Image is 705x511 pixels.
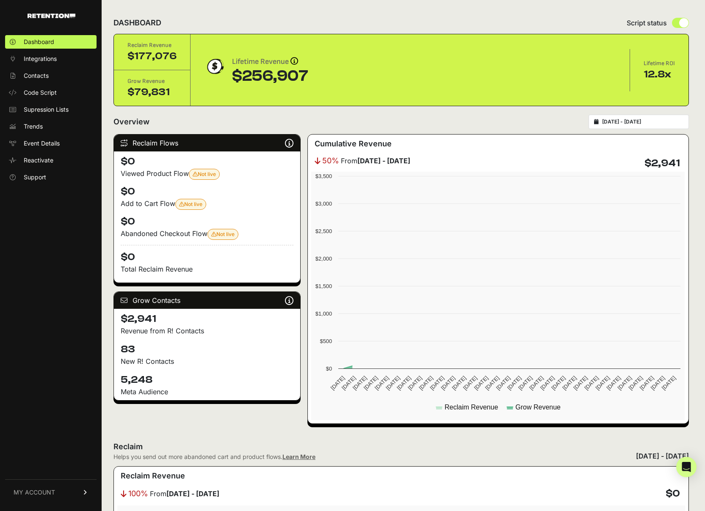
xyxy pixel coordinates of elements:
span: Not live [179,201,202,207]
text: [DATE] [340,375,357,391]
img: Retention.com [28,14,75,18]
h3: Cumulative Revenue [315,138,392,150]
text: [DATE] [462,375,478,391]
h4: $0 [121,215,293,228]
text: $3,000 [315,201,332,207]
img: dollar-coin-05c43ed7efb7bc0c12610022525b4bbbb207c7efeef5aecc26f025e68dcafac9.png [204,56,225,77]
h4: $0 [121,245,293,264]
div: Add to Cart Flow [121,198,293,210]
text: [DATE] [661,375,677,391]
h2: DASHBOARD [113,17,161,29]
text: [DATE] [605,375,622,391]
div: Reclaim Flows [114,135,300,151]
span: Integrations [24,55,57,63]
a: Supression Lists [5,103,97,116]
a: Dashboard [5,35,97,49]
div: Grow Revenue [127,77,177,85]
h4: 5,248 [121,373,293,387]
h3: Reclaim Revenue [121,470,185,482]
a: MY ACCOUNT [5,479,97,505]
text: [DATE] [550,375,567,391]
text: $1,000 [315,310,332,317]
span: MY ACCOUNT [14,488,55,497]
text: [DATE] [351,375,368,391]
h4: $0 [121,155,293,168]
text: [DATE] [396,375,412,391]
text: [DATE] [495,375,511,391]
p: New R! Contacts [121,356,293,366]
text: [DATE] [473,375,489,391]
h4: $0 [121,185,293,198]
text: Grow Revenue [516,404,561,411]
span: Not live [211,231,235,237]
a: Support [5,170,97,184]
div: $177,076 [127,49,177,63]
a: Event Details [5,137,97,150]
div: $79,831 [127,85,177,99]
text: [DATE] [385,375,401,391]
strong: [DATE] - [DATE] [357,157,410,165]
span: Code Script [24,88,57,97]
text: [DATE] [329,375,346,391]
div: Helps you send out more abandoned cart and product flows. [113,453,315,461]
div: Viewed Product Flow [121,168,293,180]
div: Lifetime ROI [644,59,675,68]
div: Grow Contacts [114,292,300,309]
span: Contacts [24,71,49,80]
text: [DATE] [561,375,578,391]
text: [DATE] [484,375,500,391]
h4: $2,941 [121,312,293,326]
text: [DATE] [517,375,534,391]
div: Open Intercom Messenger [676,457,697,477]
text: [DATE] [373,375,390,391]
span: Event Details [24,139,60,148]
div: $256,907 [232,68,308,85]
text: [DATE] [440,375,456,391]
text: Reclaim Revenue [445,404,498,411]
text: [DATE] [407,375,423,391]
text: [DATE] [418,375,434,391]
span: 100% [128,488,148,500]
text: [DATE] [539,375,556,391]
h2: Reclaim [113,441,315,453]
span: Not live [193,171,216,177]
a: Contacts [5,69,97,82]
text: [DATE] [583,375,600,391]
span: From [150,489,219,499]
p: Total Reclaim Revenue [121,264,293,274]
span: 50% [322,155,339,167]
text: [DATE] [528,375,545,391]
span: From [341,156,410,166]
a: Integrations [5,52,97,66]
a: Code Script [5,86,97,99]
text: $1,500 [315,283,332,289]
text: [DATE] [429,375,445,391]
text: [DATE] [572,375,589,391]
h4: $0 [666,487,680,500]
div: 12.8x [644,68,675,81]
div: [DATE] - [DATE] [636,451,689,461]
a: Reactivate [5,154,97,167]
span: Support [24,173,46,181]
text: $3,500 [315,173,332,179]
text: [DATE] [617,375,633,391]
text: [DATE] [451,375,467,391]
text: [DATE] [639,375,655,391]
text: [DATE] [362,375,379,391]
a: Trends [5,120,97,133]
a: Learn More [282,453,315,460]
h4: $2,941 [644,157,680,170]
span: Trends [24,122,43,131]
div: Meta Audience [121,387,293,397]
text: $500 [320,338,332,344]
div: Reclaim Revenue [127,41,177,49]
span: Reactivate [24,156,53,165]
span: Script status [627,18,667,28]
strong: [DATE] - [DATE] [166,489,219,498]
text: [DATE] [506,375,523,391]
text: $2,500 [315,228,332,234]
div: Lifetime Revenue [232,56,308,68]
span: Dashboard [24,38,54,46]
text: [DATE] [594,375,611,391]
text: [DATE] [650,375,666,391]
